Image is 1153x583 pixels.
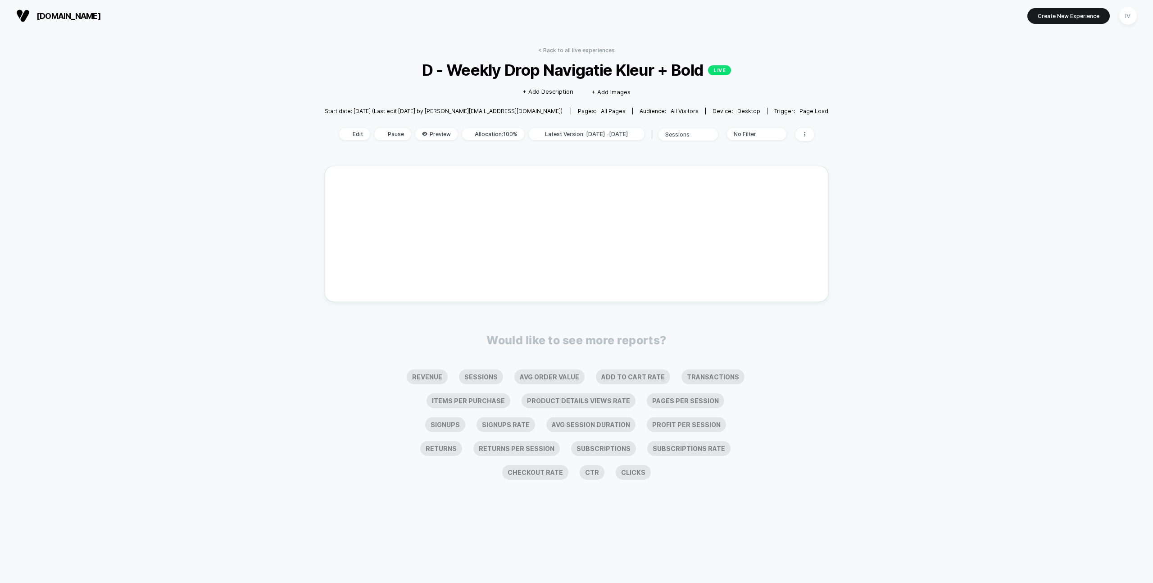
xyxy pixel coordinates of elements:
[502,465,568,480] li: Checkout Rate
[427,393,510,408] li: Items Per Purchase
[350,60,803,79] span: D - Weekly Drop Navigatie Kleur + Bold
[647,393,724,408] li: Pages Per Session
[774,108,828,114] div: Trigger:
[415,128,458,140] span: Preview
[571,441,636,456] li: Subscriptions
[522,393,636,408] li: Product Details Views Rate
[339,128,370,140] span: Edit
[705,108,767,114] span: Device:
[647,441,731,456] li: Subscriptions Rate
[14,9,104,23] button: [DOMAIN_NAME]
[473,441,560,456] li: Returns Per Session
[665,131,701,138] div: sessions
[578,108,626,114] div: Pages:
[601,108,626,114] span: all pages
[1117,7,1139,25] button: IV
[799,108,828,114] span: Page Load
[649,128,658,141] span: |
[477,417,535,432] li: Signups Rate
[459,369,503,384] li: Sessions
[462,128,524,140] span: Allocation: 100%
[538,47,615,54] a: < Back to all live experiences
[420,441,462,456] li: Returns
[671,108,699,114] span: All Visitors
[580,465,604,480] li: Ctr
[734,131,770,137] div: No Filter
[486,333,667,347] p: Would like to see more reports?
[737,108,760,114] span: desktop
[591,88,631,96] span: + Add Images
[36,11,101,21] span: [DOMAIN_NAME]
[16,9,30,23] img: Visually logo
[1027,8,1110,24] button: Create New Experience
[681,369,744,384] li: Transactions
[522,87,573,96] span: + Add Description
[708,65,731,75] p: LIVE
[616,465,651,480] li: Clicks
[514,369,585,384] li: Avg Order Value
[407,369,448,384] li: Revenue
[325,108,563,114] span: Start date: [DATE] (Last edit [DATE] by [PERSON_NAME][EMAIL_ADDRESS][DOMAIN_NAME])
[529,128,645,140] span: Latest Version: [DATE] - [DATE]
[1119,7,1137,25] div: IV
[425,417,465,432] li: Signups
[546,417,636,432] li: Avg Session Duration
[647,417,726,432] li: Profit Per Session
[374,128,411,140] span: Pause
[596,369,670,384] li: Add To Cart Rate
[640,108,699,114] div: Audience:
